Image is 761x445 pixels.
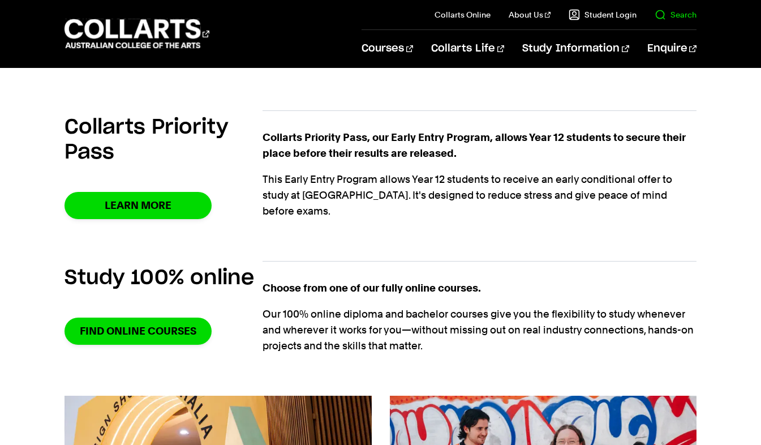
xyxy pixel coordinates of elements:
div: Go to homepage [65,18,209,50]
p: This Early Entry Program allows Year 12 students to receive an early conditional offer to study a... [263,172,696,219]
a: About Us [509,9,551,20]
strong: Choose from one of our fully online courses. [263,282,481,294]
a: Study Information [522,30,629,67]
a: Search [655,9,696,20]
strong: Collarts Priority Pass, our Early Entry Program, allows Year 12 students to secure their place be... [263,131,686,159]
h2: Collarts Priority Pass [65,115,263,165]
a: Find online courses [65,318,212,344]
a: Collarts Life [431,30,504,67]
a: Learn More [65,192,212,219]
p: Our 100% online diploma and bachelor courses give you the flexibility to study whenever and where... [263,306,696,354]
a: Enquire [647,30,696,67]
a: Student Login [569,9,637,20]
a: Courses [362,30,413,67]
a: Collarts Online [435,9,491,20]
h2: Study 100% online [65,266,254,290]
